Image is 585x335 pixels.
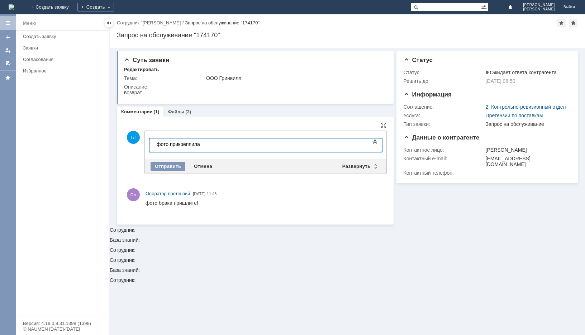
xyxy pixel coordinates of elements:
div: [PERSON_NAME] [486,147,568,153]
a: Мои согласования [2,57,14,69]
div: Согласования [23,57,105,62]
div: Запрос на обслуживание [486,121,568,127]
div: © NAUMEN [DATE]-[DATE] [23,327,102,331]
a: Заявки [20,42,108,53]
a: Претензии по поставкам [486,113,543,118]
div: Сотрудник: [110,48,585,232]
div: [EMAIL_ADDRESS][DOMAIN_NAME] [486,156,568,167]
div: Сотрудник: [110,278,585,283]
span: Ожидает ответа контрагента [486,70,557,75]
div: Редактировать [124,67,159,72]
div: Сделать домашней страницей [569,19,577,27]
div: Статус: [404,70,484,75]
div: Запрос на обслуживание "174170" [185,20,260,25]
a: 2. Контрольно-ревизионный отдел [486,104,566,110]
span: Оператор претензий [146,191,190,196]
div: На всю страницу [381,122,386,128]
a: Сотрудник "[PERSON_NAME]" [117,20,182,25]
span: [DATE] 08:50 [486,78,515,84]
a: Перейти на домашнюю страницу [9,4,14,10]
div: Скрыть меню [105,19,113,27]
span: Данные о контрагенте [404,134,480,141]
div: База знаний: [110,237,585,242]
div: (1) [154,109,160,114]
div: Заявки [23,45,105,51]
div: ООО Гринвилл [206,75,384,81]
div: Услуга: [404,113,484,118]
div: Контактный e-mail: [404,156,484,161]
div: Описание: [124,84,385,90]
span: [PERSON_NAME] [523,3,555,7]
a: Согласования [20,54,108,65]
span: Показать панель инструментов [371,137,379,146]
div: Избранное [23,68,97,74]
img: logo [9,4,14,10]
div: (3) [185,109,191,114]
div: Контактное лицо: [404,147,484,153]
a: Создать заявку [20,31,108,42]
div: Добавить в избранное [557,19,566,27]
div: Тема: [124,75,205,81]
div: Меню [23,19,36,28]
span: 11:46 [207,192,217,196]
div: Создать [77,3,114,11]
div: База знаний: [110,268,585,273]
a: Оператор претензий [146,190,190,197]
span: [PERSON_NAME] [523,7,555,11]
a: Комментарии [121,109,153,114]
span: [DATE] [193,192,205,196]
span: ГЛ [127,131,140,144]
div: / [117,20,185,25]
div: Запрос на обслуживание "174170" [117,32,578,39]
span: Статус [404,57,433,63]
div: Версия: 4.18.0.9.31.1398 (1398) [23,321,102,326]
div: Сотрудник: [110,258,585,263]
span: Суть заявки [124,57,169,63]
div: Создать заявку [23,34,105,39]
a: Создать заявку [2,32,14,43]
div: Тип заявки: [404,121,484,127]
div: Контактный телефон: [404,170,484,176]
div: Решить до: [404,78,484,84]
div: Соглашение: [404,104,484,110]
div: Сотрудник: [110,247,585,253]
div: фото прикреппила [3,3,105,9]
a: Мои заявки [2,44,14,56]
span: Информация [404,91,452,98]
a: Файлы [168,109,184,114]
span: Расширенный поиск [481,3,488,10]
